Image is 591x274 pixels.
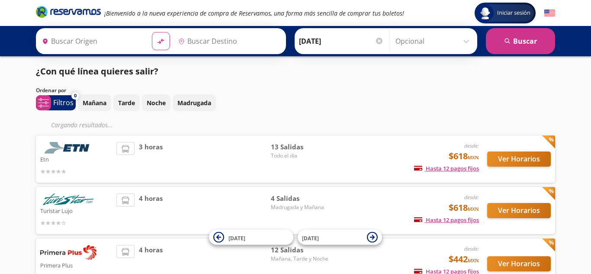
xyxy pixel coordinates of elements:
button: 0Filtros [36,95,76,110]
button: English [544,8,555,19]
p: Tarde [118,98,135,107]
p: Ordenar por [36,87,66,94]
span: Hasta 12 pagos fijos [414,164,479,172]
button: Tarde [113,94,140,111]
small: MXN [468,154,479,161]
span: Hasta 12 pagos fijos [414,216,479,224]
em: Cargando resultados ... [51,121,113,129]
button: Ver Horarios [487,152,551,167]
p: Turistar Lujo [40,205,112,216]
p: Madrugada [177,98,211,107]
em: ¡Bienvenido a la nueva experiencia de compra de Reservamos, una forma más sencilla de comprar tus... [104,9,404,17]
span: $442 [449,253,479,266]
span: 4 horas [139,193,163,228]
span: [DATE] [302,234,319,242]
span: Mañana, Tarde y Noche [271,255,331,263]
span: Madrugada y Mañana [271,203,331,211]
span: Todo el día [271,152,331,160]
input: Opcional [395,30,473,52]
p: Primera Plus [40,260,112,270]
em: desde: [464,193,479,201]
input: Elegir Fecha [299,30,384,52]
em: desde: [464,245,479,252]
span: 0 [74,92,77,100]
button: Ver Horarios [487,256,551,271]
img: Turistar Lujo [40,193,96,205]
button: Ver Horarios [487,203,551,218]
p: Etn [40,154,112,164]
button: Mañana [78,94,111,111]
a: Brand Logo [36,5,101,21]
button: [DATE] [209,230,293,245]
small: MXN [468,206,479,212]
button: Madrugada [173,94,216,111]
span: Iniciar sesión [494,9,534,17]
button: Noche [142,94,170,111]
button: Buscar [486,28,555,54]
p: Mañana [83,98,106,107]
p: Noche [147,98,166,107]
span: 3 horas [139,142,163,176]
small: MXN [468,257,479,264]
em: desde: [464,142,479,149]
p: ¿Con qué línea quieres salir? [36,65,158,78]
img: Etn [40,142,96,154]
span: [DATE] [228,234,245,242]
img: Primera Plus [40,245,96,260]
input: Buscar Destino [175,30,281,52]
span: $618 [449,201,479,214]
span: $618 [449,150,479,163]
span: 4 Salidas [271,193,331,203]
i: Brand Logo [36,5,101,18]
p: Filtros [53,97,74,108]
span: 12 Salidas [271,245,331,255]
button: [DATE] [298,230,382,245]
input: Buscar Origen [39,30,145,52]
span: 13 Salidas [271,142,331,152]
